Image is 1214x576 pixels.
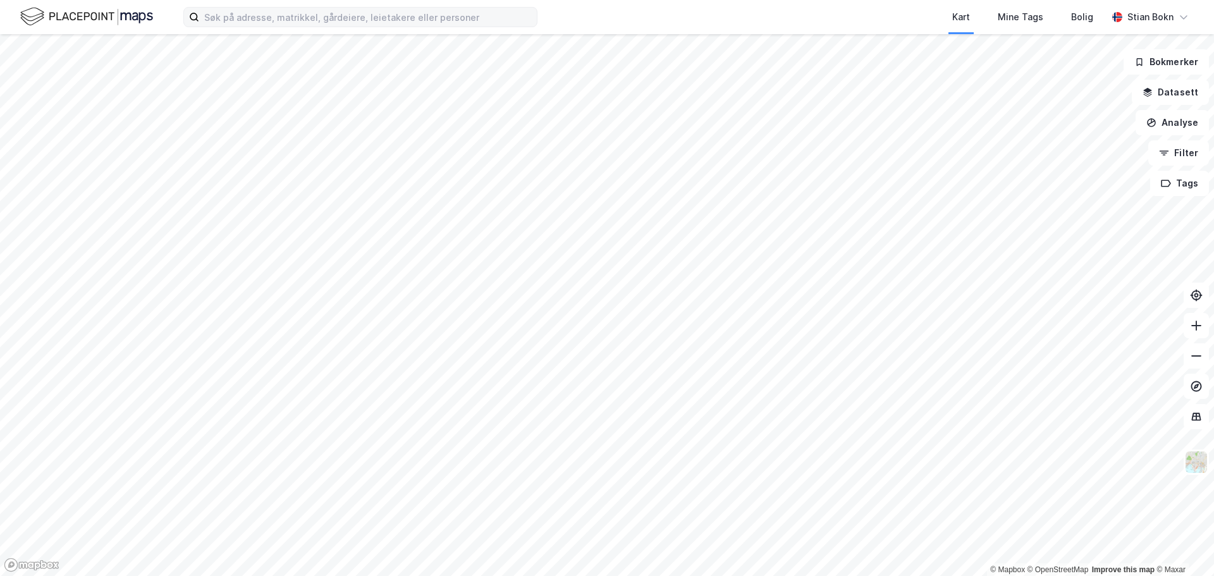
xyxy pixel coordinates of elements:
button: Filter [1148,140,1209,166]
button: Tags [1150,171,1209,196]
input: Søk på adresse, matrikkel, gårdeiere, leietakere eller personer [199,8,537,27]
button: Analyse [1136,110,1209,135]
img: logo.f888ab2527a4732fd821a326f86c7f29.svg [20,6,153,28]
div: Kontrollprogram for chat [1151,515,1214,576]
iframe: Chat Widget [1151,515,1214,576]
a: OpenStreetMap [1027,565,1089,574]
a: Improve this map [1092,565,1155,574]
button: Datasett [1132,80,1209,105]
div: Kart [952,9,970,25]
div: Bolig [1071,9,1093,25]
img: Z [1184,450,1208,474]
a: Mapbox homepage [4,558,59,572]
div: Mine Tags [998,9,1043,25]
div: Stian Bokn [1127,9,1174,25]
a: Mapbox [990,565,1025,574]
button: Bokmerker [1124,49,1209,75]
